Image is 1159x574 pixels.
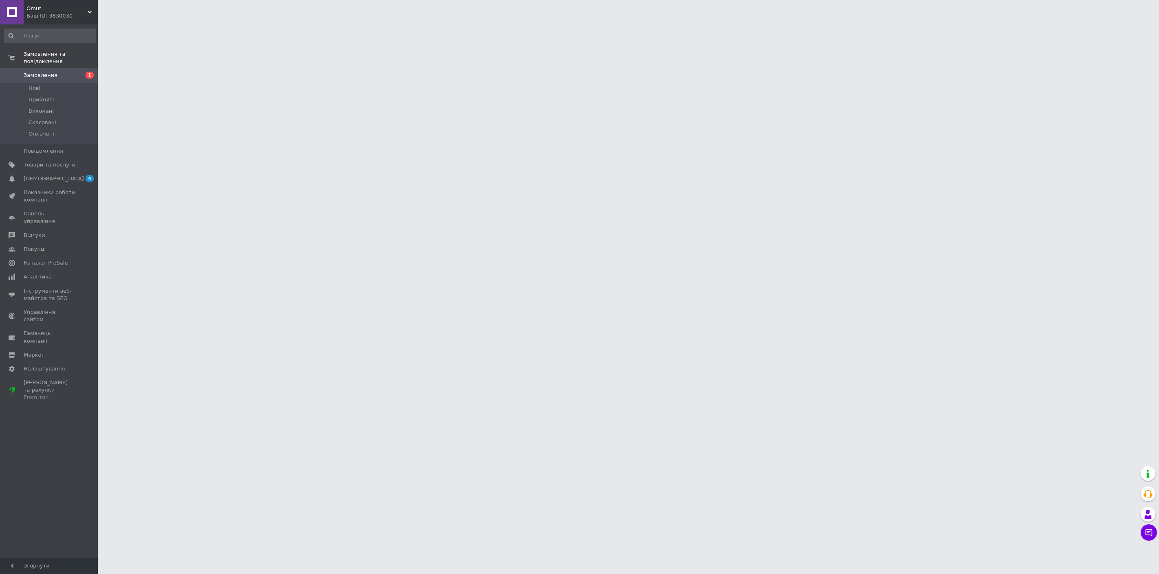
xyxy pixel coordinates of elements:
span: Показники роботи компанії [24,189,75,204]
span: Повідомлення [24,147,63,155]
span: Виконані [29,107,54,115]
span: Каталог ProSale [24,259,68,267]
span: Панель управління [24,210,75,225]
span: Замовлення та повідомлення [24,50,98,65]
span: Товари та послуги [24,161,75,169]
div: Ваш ID: 3830030 [26,12,98,20]
span: [PERSON_NAME] та рахунки [24,379,75,401]
span: 4 [86,175,94,182]
span: Покупці [24,245,46,253]
button: Чат з покупцем [1141,524,1157,541]
span: Скасовані [29,119,56,126]
span: Налаштування [24,365,65,372]
span: Гаманець компанії [24,330,75,344]
span: Маркет [24,351,44,359]
div: Prom топ [24,394,75,401]
span: Аналітика [24,273,52,280]
span: Замовлення [24,72,57,79]
span: Інструменти веб-майстра та SEO [24,287,75,302]
span: [DEMOGRAPHIC_DATA] [24,175,84,182]
span: 1 [86,72,94,79]
span: Прийняті [29,96,54,103]
span: Управління сайтом [24,309,75,323]
span: Omut [26,5,88,12]
input: Пошук [4,28,96,43]
span: Оплачені [29,130,54,138]
span: Відгуки [24,232,45,239]
span: Нові [29,85,40,92]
